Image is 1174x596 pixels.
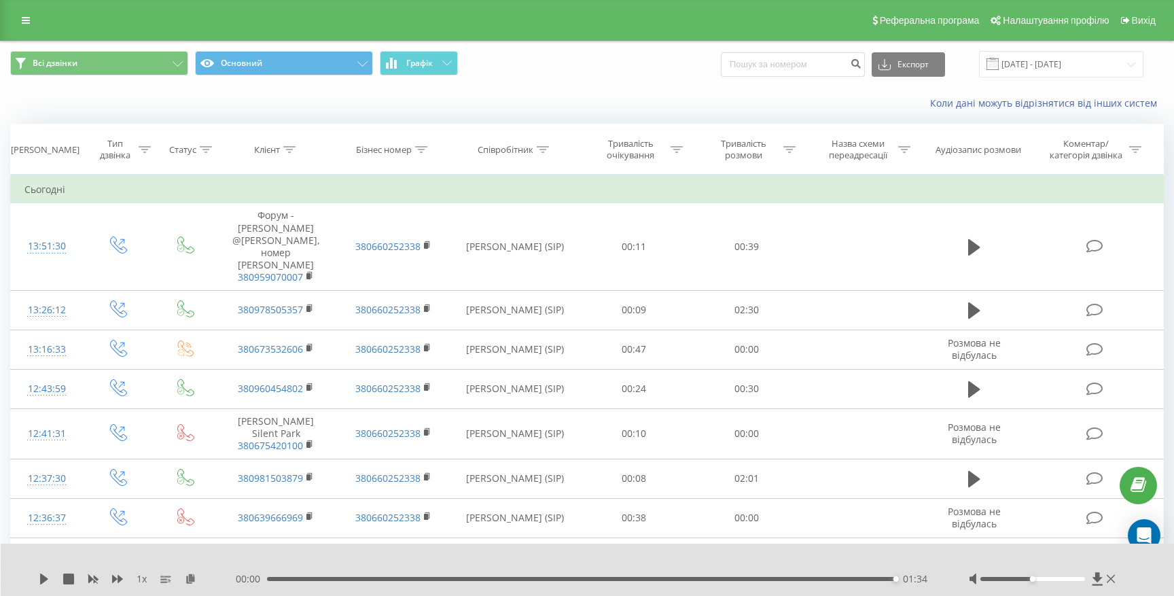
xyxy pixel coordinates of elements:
[930,97,1164,109] a: Коли дані можуть відрізнятися вiд інших систем
[478,144,533,156] div: Співробітник
[690,409,803,459] td: 00:00
[577,369,690,408] td: 00:24
[690,290,803,330] td: 02:30
[577,203,690,290] td: 00:11
[577,459,690,498] td: 00:08
[1046,138,1126,161] div: Коментар/категорія дзвінка
[356,144,412,156] div: Бізнес номер
[936,144,1021,156] div: Аудіозапис розмови
[1132,15,1156,26] span: Вихід
[195,51,373,75] button: Основний
[452,290,578,330] td: [PERSON_NAME] (SIP)
[594,138,667,161] div: Тривалість очікування
[452,203,578,290] td: [PERSON_NAME] (SIP)
[903,572,927,586] span: 01:34
[707,138,780,161] div: Тривалість розмови
[690,369,803,408] td: 00:30
[452,498,578,538] td: [PERSON_NAME] (SIP)
[690,459,803,498] td: 02:01
[577,290,690,330] td: 00:09
[11,176,1164,203] td: Сьогодні
[577,538,690,578] td: 00:01
[1128,519,1160,552] div: Open Intercom Messenger
[577,330,690,369] td: 00:47
[238,303,303,316] a: 380978505357
[406,58,433,68] span: Графік
[11,144,79,156] div: [PERSON_NAME]
[10,51,188,75] button: Всі дзвінки
[577,409,690,459] td: 00:10
[238,270,303,283] a: 380959070007
[893,576,899,582] div: Accessibility label
[452,459,578,498] td: [PERSON_NAME] (SIP)
[24,336,69,363] div: 13:16:33
[948,336,1001,362] span: Розмова не відбулась
[452,538,578,578] td: [PERSON_NAME] (SIP)
[1030,576,1035,582] div: Accessibility label
[355,427,421,440] a: 380660252338
[690,330,803,369] td: 00:00
[355,472,421,485] a: 380660252338
[452,330,578,369] td: [PERSON_NAME] (SIP)
[24,421,69,447] div: 12:41:31
[355,511,421,524] a: 380660252338
[254,144,280,156] div: Клієнт
[24,233,69,260] div: 13:51:30
[872,52,945,77] button: Експорт
[721,52,865,77] input: Пошук за номером
[24,376,69,402] div: 12:43:59
[217,409,334,459] td: [PERSON_NAME] Silent Park
[24,505,69,531] div: 12:36:37
[1003,15,1109,26] span: Налаштування профілю
[169,144,196,156] div: Статус
[94,138,135,161] div: Тип дзвінка
[355,382,421,395] a: 380660252338
[355,343,421,355] a: 380660252338
[238,439,303,452] a: 380675420100
[880,15,980,26] span: Реферальна програма
[24,466,69,492] div: 12:37:30
[238,343,303,355] a: 380673532606
[380,51,458,75] button: Графік
[238,472,303,485] a: 380981503879
[577,498,690,538] td: 00:38
[236,572,267,586] span: 00:00
[355,240,421,253] a: 380660252338
[948,505,1001,530] span: Розмова не відбулась
[690,498,803,538] td: 00:00
[690,538,803,578] td: 00:00
[238,511,303,524] a: 380639666969
[452,369,578,408] td: [PERSON_NAME] (SIP)
[822,138,895,161] div: Назва схеми переадресації
[452,409,578,459] td: [PERSON_NAME] (SIP)
[217,203,334,290] td: Форум - [PERSON_NAME] @[PERSON_NAME], номер [PERSON_NAME]
[137,572,147,586] span: 1 x
[33,58,77,69] span: Всі дзвінки
[948,421,1001,446] span: Розмова не відбулась
[355,303,421,316] a: 380660252338
[238,382,303,395] a: 380960454802
[24,297,69,323] div: 13:26:12
[690,203,803,290] td: 00:39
